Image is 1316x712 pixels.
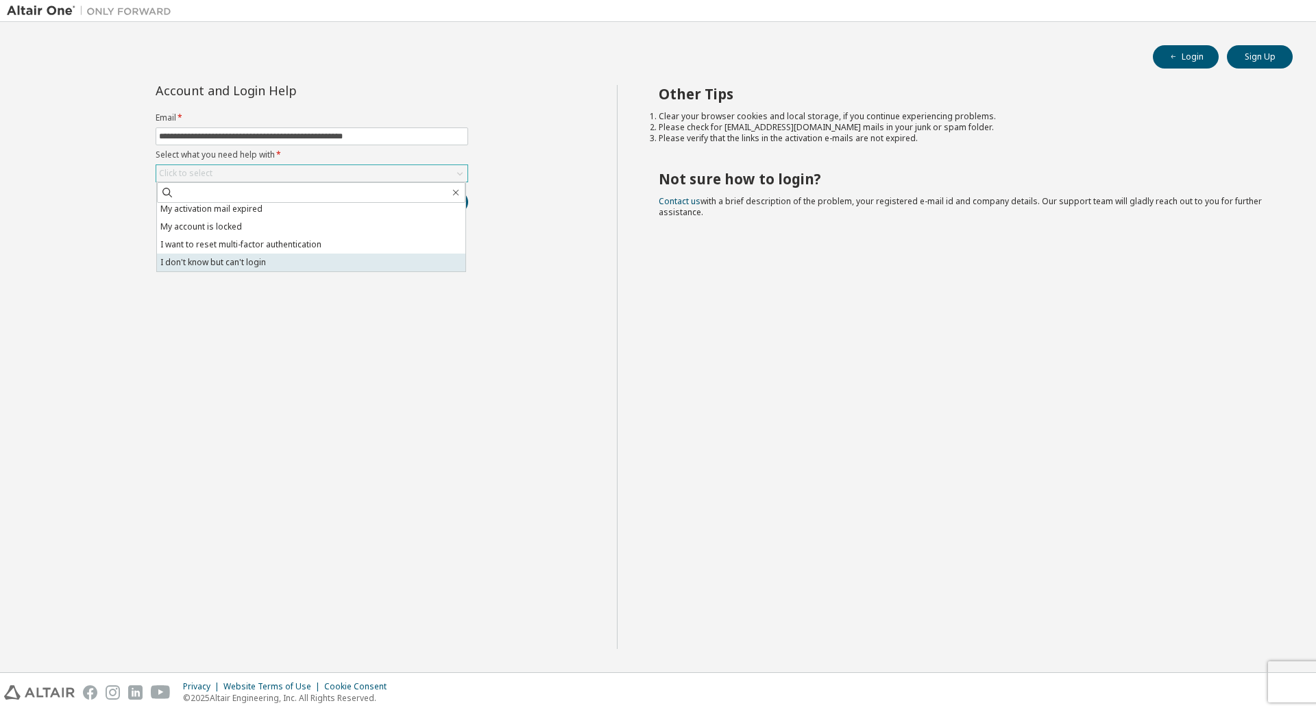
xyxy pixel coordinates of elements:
div: Click to select [156,165,467,182]
img: facebook.svg [83,685,97,700]
img: altair_logo.svg [4,685,75,700]
li: Please verify that the links in the activation e-mails are not expired. [659,133,1269,144]
img: Altair One [7,4,178,18]
label: Select what you need help with [156,149,468,160]
li: Please check for [EMAIL_ADDRESS][DOMAIN_NAME] mails in your junk or spam folder. [659,122,1269,133]
div: Website Terms of Use [223,681,324,692]
p: © 2025 Altair Engineering, Inc. All Rights Reserved. [183,692,395,704]
button: Sign Up [1227,45,1293,69]
a: Contact us [659,195,700,207]
label: Email [156,112,468,123]
li: My activation mail expired [157,200,465,218]
span: with a brief description of the problem, your registered e-mail id and company details. Our suppo... [659,195,1262,218]
li: Clear your browser cookies and local storage, if you continue experiencing problems. [659,111,1269,122]
div: Account and Login Help [156,85,406,96]
div: Privacy [183,681,223,692]
h2: Not sure how to login? [659,170,1269,188]
div: Click to select [159,168,212,179]
img: youtube.svg [151,685,171,700]
img: instagram.svg [106,685,120,700]
h2: Other Tips [659,85,1269,103]
img: linkedin.svg [128,685,143,700]
button: Login [1153,45,1219,69]
div: Cookie Consent [324,681,395,692]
